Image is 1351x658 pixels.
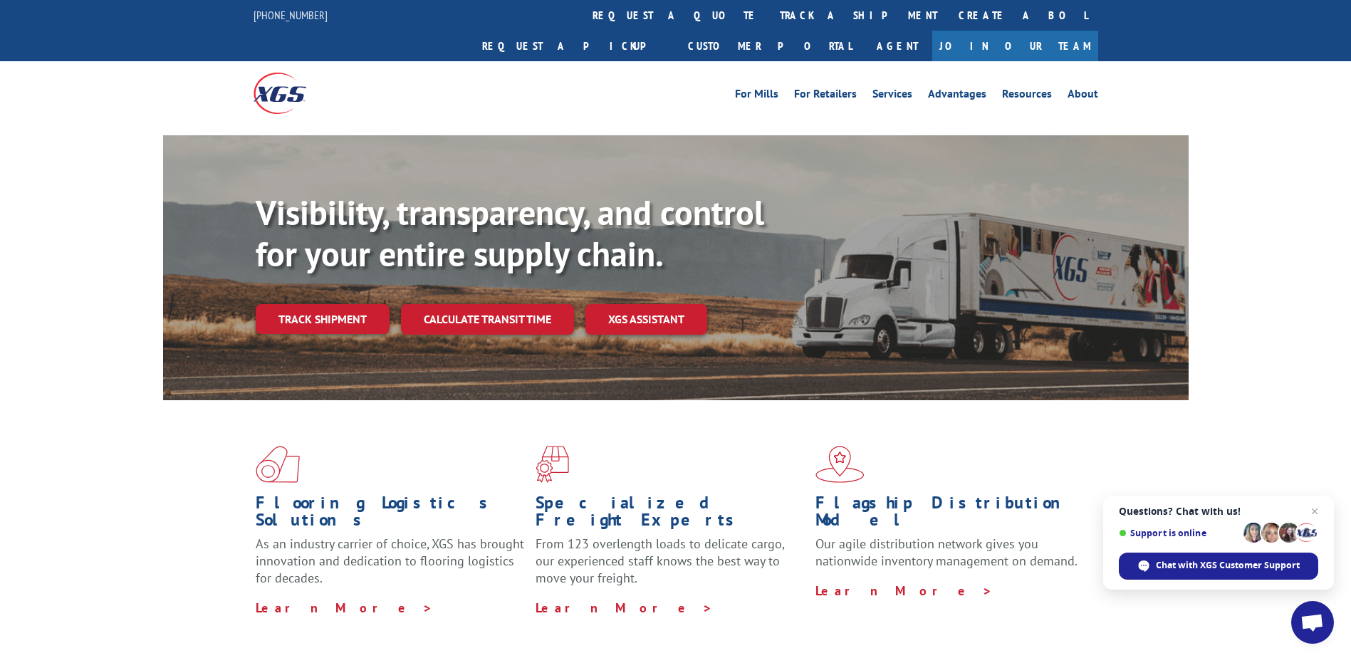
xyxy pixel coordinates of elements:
[1002,88,1052,104] a: Resources
[471,31,677,61] a: Request a pickup
[1119,506,1318,517] span: Questions? Chat with us!
[256,536,524,586] span: As an industry carrier of choice, XGS has brought innovation and dedication to flooring logistics...
[256,494,525,536] h1: Flooring Logistics Solutions
[1068,88,1098,104] a: About
[256,304,390,334] a: Track shipment
[401,304,574,335] a: Calculate transit time
[794,88,857,104] a: For Retailers
[872,88,912,104] a: Services
[677,31,862,61] a: Customer Portal
[928,88,986,104] a: Advantages
[1119,528,1238,538] span: Support is online
[1291,601,1334,644] a: Open chat
[536,600,713,616] a: Learn More >
[815,494,1085,536] h1: Flagship Distribution Model
[254,8,328,22] a: [PHONE_NUMBER]
[256,190,764,276] b: Visibility, transparency, and control for your entire supply chain.
[1156,559,1300,572] span: Chat with XGS Customer Support
[815,446,865,483] img: xgs-icon-flagship-distribution-model-red
[932,31,1098,61] a: Join Our Team
[1119,553,1318,580] span: Chat with XGS Customer Support
[256,446,300,483] img: xgs-icon-total-supply-chain-intelligence-red
[862,31,932,61] a: Agent
[536,494,805,536] h1: Specialized Freight Experts
[256,600,433,616] a: Learn More >
[536,446,569,483] img: xgs-icon-focused-on-flooring-red
[735,88,778,104] a: For Mills
[585,304,707,335] a: XGS ASSISTANT
[815,536,1078,569] span: Our agile distribution network gives you nationwide inventory management on demand.
[536,536,805,599] p: From 123 overlength loads to delicate cargo, our experienced staff knows the best way to move you...
[815,583,993,599] a: Learn More >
